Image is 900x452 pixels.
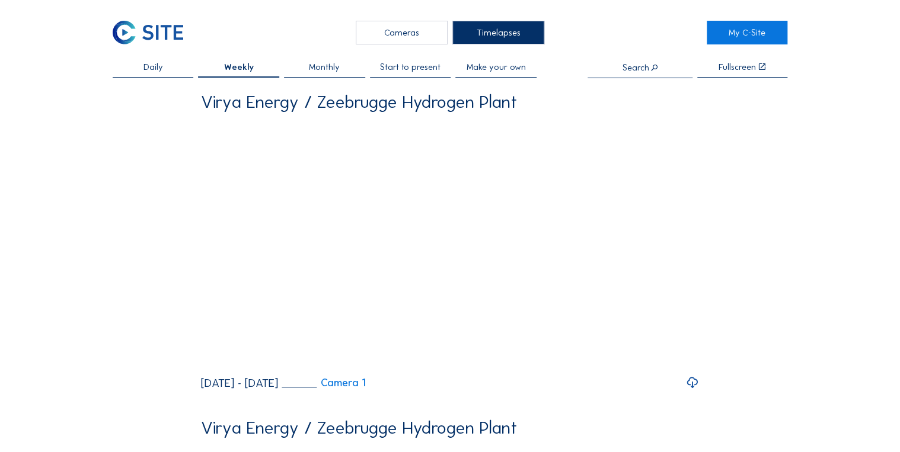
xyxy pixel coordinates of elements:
div: Timelapses [452,21,544,44]
a: Camera 1 [282,378,365,389]
a: My C-Site [707,21,788,44]
a: C-SITE Logo [113,21,194,44]
div: Virya Energy / Zeebrugge Hydrogen Plant [201,94,516,111]
span: Make your own [467,63,526,72]
video: Your browser does not support the video tag. [201,120,698,368]
span: Weekly [224,63,254,72]
span: Monthly [309,63,340,72]
span: Daily [143,63,163,72]
div: Fullscreen [719,63,756,72]
div: Virya Energy / Zeebrugge Hydrogen Plant [201,419,516,437]
span: Start to present [380,63,441,72]
div: [DATE] - [DATE] [201,377,278,389]
div: Cameras [356,21,448,44]
img: C-SITE Logo [113,21,183,44]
